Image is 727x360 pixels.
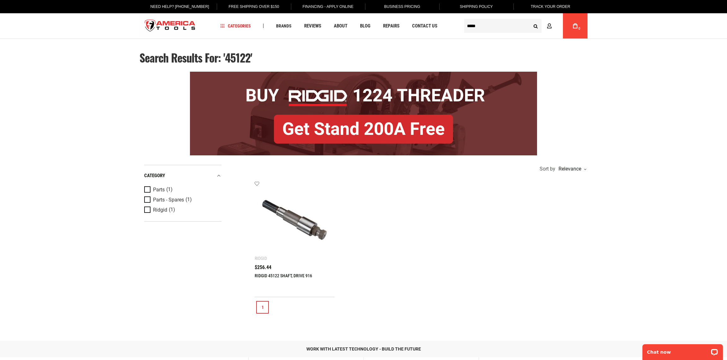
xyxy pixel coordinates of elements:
[144,186,220,193] a: Parts (1)
[144,165,222,222] div: Product Filters
[276,24,292,28] span: Brands
[255,273,312,278] a: RIDGID 45122 SHAFT, DRIVE 916
[186,197,192,202] span: (1)
[153,187,165,193] span: Parts
[569,13,581,39] a: 0
[139,14,201,38] a: store logo
[169,207,175,213] span: (1)
[304,24,321,28] span: Reviews
[638,340,727,360] iframe: LiveChat chat widget
[357,22,373,30] a: Blog
[301,22,324,30] a: Reviews
[190,72,537,155] img: BOGO: Buy RIDGID® 1224 Threader, Get Stand 200A Free!
[334,24,347,28] span: About
[360,24,370,28] span: Blog
[144,207,220,213] a: Ridgid (1)
[578,27,580,30] span: 0
[153,197,184,203] span: Parts - Spares
[139,14,201,38] img: America Tools
[221,24,251,28] span: Categories
[166,187,173,192] span: (1)
[409,22,440,30] a: Contact Us
[383,24,399,28] span: Repairs
[144,171,222,180] div: category
[139,49,252,66] span: Search results for: '45122'
[557,166,586,171] div: Relevance
[261,187,328,255] img: RIDGID 45122 SHAFT, DRIVE 916
[540,166,555,171] span: Sort by
[273,22,294,30] a: Brands
[412,24,437,28] span: Contact Us
[529,20,541,32] button: Search
[380,22,402,30] a: Repairs
[331,22,350,30] a: About
[255,256,267,261] div: Ridgid
[153,207,167,213] span: Ridgid
[218,22,254,30] a: Categories
[144,196,220,203] a: Parts - Spares (1)
[256,301,269,314] a: 1
[460,4,493,9] span: Shipping Policy
[255,265,271,270] span: $256.44
[190,72,537,76] a: BOGO: Buy RIDGID® 1224 Threader, Get Stand 200A Free!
